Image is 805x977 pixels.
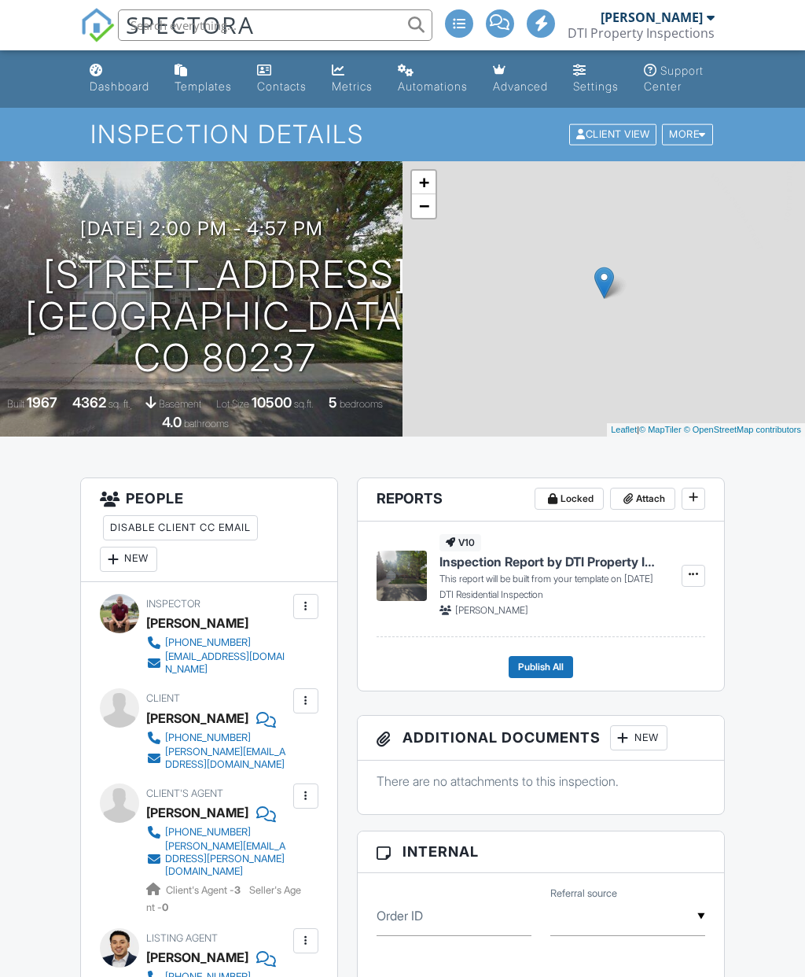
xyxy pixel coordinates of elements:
div: Contacts [257,79,307,93]
span: sq.ft. [294,398,314,410]
strong: 3 [234,884,241,896]
a: [EMAIL_ADDRESS][DOMAIN_NAME] [146,651,289,676]
div: 1967 [27,394,57,411]
div: [EMAIL_ADDRESS][DOMAIN_NAME] [165,651,289,676]
div: Automations [398,79,468,93]
a: [PERSON_NAME][EMAIL_ADDRESS][DOMAIN_NAME] [146,746,289,771]
span: bathrooms [184,418,229,430]
span: Client's Agent - [166,884,243,896]
div: Templates [175,79,232,93]
div: 4.0 [162,414,182,430]
a: [PHONE_NUMBER] [146,730,289,746]
a: [PERSON_NAME][EMAIL_ADDRESS][PERSON_NAME][DOMAIN_NAME] [146,840,289,878]
span: Lot Size [216,398,249,410]
div: New [100,547,157,572]
div: Dashboard [90,79,149,93]
span: Inspector [146,598,200,610]
div: 4362 [72,394,106,411]
input: Search everything... [118,9,432,41]
h1: [STREET_ADDRESS] [GEOGRAPHIC_DATA], CO 80237 [25,254,425,378]
div: Disable Client CC Email [103,515,258,540]
label: Order ID [377,907,423,924]
a: Templates [168,57,238,101]
a: © MapTiler [639,425,682,434]
img: The Best Home Inspection Software - Spectora [80,8,115,42]
div: 10500 [252,394,292,411]
div: Client View [569,124,656,146]
span: Client [146,692,180,704]
a: Client View [568,127,660,139]
span: sq. ft. [108,398,130,410]
a: Zoom in [412,171,436,194]
div: [PERSON_NAME] [601,9,703,25]
strong: 0 [162,901,168,913]
h1: Inspection Details [90,120,715,148]
a: SPECTORA [80,21,255,54]
div: [PHONE_NUMBER] [165,732,251,744]
a: Automations (Advanced) [391,57,474,101]
div: [PHONE_NUMBER] [165,826,251,839]
a: Support Center [638,57,721,101]
a: [PERSON_NAME] [146,946,248,969]
a: [PHONE_NUMBER] [146,824,289,840]
div: [PERSON_NAME][EMAIL_ADDRESS][DOMAIN_NAME] [165,746,289,771]
div: New [610,725,667,750]
a: Contacts [251,57,313,101]
div: Support Center [644,64,704,93]
a: [PHONE_NUMBER] [146,635,289,651]
div: Settings [573,79,619,93]
a: [PERSON_NAME] [146,801,248,824]
label: Referral source [550,887,617,901]
div: Advanced [493,79,548,93]
div: [PERSON_NAME][EMAIL_ADDRESS][PERSON_NAME][DOMAIN_NAME] [165,840,289,878]
h3: Additional Documents [358,716,724,761]
h3: [DATE] 2:00 pm - 4:57 pm [80,218,323,239]
div: 5 [329,394,337,411]
a: Zoom out [412,194,436,218]
p: There are no attachments to this inspection. [377,772,705,790]
span: Client's Agent [146,787,223,799]
a: Leaflet [611,425,637,434]
h3: Internal [358,831,724,872]
span: basement [159,398,201,410]
div: More [662,124,713,146]
span: Listing Agent [146,932,218,944]
div: [PERSON_NAME] [146,706,248,730]
div: DTI Property Inspections [568,25,715,41]
a: Advanced [487,57,554,101]
span: Built [7,398,24,410]
div: [PERSON_NAME] [146,611,248,635]
div: [PHONE_NUMBER] [165,636,251,649]
a: © OpenStreetMap contributors [684,425,801,434]
div: Metrics [332,79,373,93]
a: Dashboard [83,57,156,101]
div: | [607,423,805,437]
span: bedrooms [340,398,383,410]
a: Settings [567,57,625,101]
a: Metrics [325,57,379,101]
h3: People [81,478,336,582]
